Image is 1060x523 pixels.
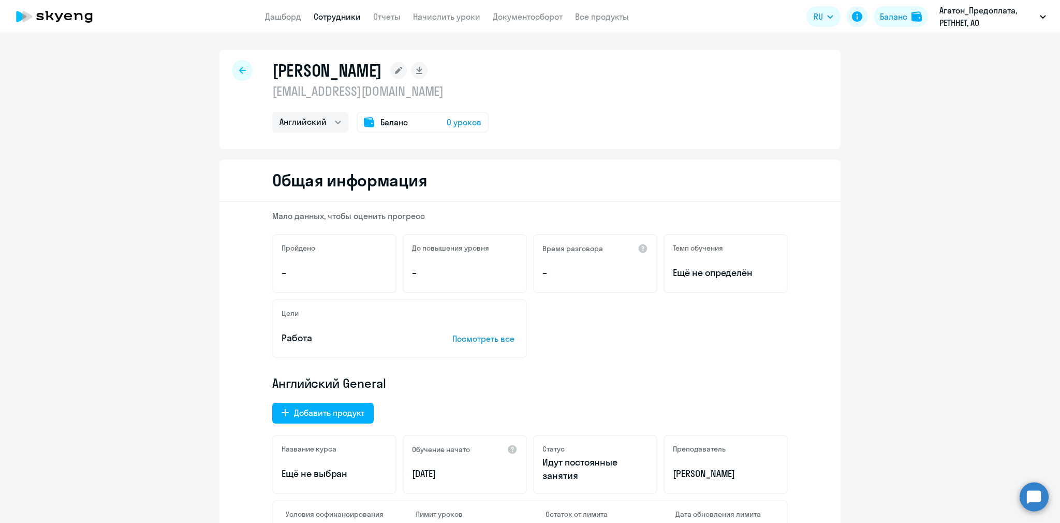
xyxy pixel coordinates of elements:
a: Все продукты [575,11,629,22]
p: – [282,266,387,280]
p: Ещё не выбран [282,467,387,481]
p: – [542,266,648,280]
p: Работа [282,331,420,345]
p: Агатон_Предоплата, РЕТННЕТ, АО [939,4,1036,29]
span: Ещё не определён [673,266,778,280]
div: Добавить продукт [294,406,364,419]
h5: Пройдено [282,243,315,253]
span: 0 уроков [447,116,481,128]
a: Сотрудники [314,11,361,22]
h4: Остаток от лимита [546,510,644,519]
span: Баланс [380,116,408,128]
button: Балансbalance [874,6,928,27]
button: Агатон_Предоплата, РЕТННЕТ, АО [934,4,1051,29]
h4: Дата обновления лимита [675,510,774,519]
img: balance [911,11,922,22]
p: [DATE] [412,467,518,481]
h5: Название курса [282,444,336,454]
h5: Темп обучения [673,243,723,253]
button: RU [806,6,841,27]
p: Посмотреть все [452,332,518,345]
div: Баланс [880,10,907,23]
h4: Условия софинансирования [286,510,385,519]
h5: Статус [542,444,565,454]
a: Начислить уроки [413,11,480,22]
h5: Преподаватель [673,444,726,454]
h2: Общая информация [272,170,427,191]
h5: Цели [282,309,299,318]
h1: [PERSON_NAME] [272,60,382,81]
button: Добавить продукт [272,403,374,424]
h5: Время разговора [542,244,603,253]
h5: Обучение начато [412,445,470,454]
p: Мало данных, чтобы оценить прогресс [272,210,788,222]
p: Идут постоянные занятия [542,456,648,483]
span: RU [814,10,823,23]
h5: До повышения уровня [412,243,489,253]
a: Отчеты [373,11,401,22]
p: [EMAIL_ADDRESS][DOMAIN_NAME] [272,83,489,99]
a: Документооборот [493,11,563,22]
span: Английский General [272,375,386,391]
h4: Лимит уроков [416,510,514,519]
p: [PERSON_NAME] [673,467,778,481]
a: Дашборд [265,11,301,22]
p: – [412,266,518,280]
